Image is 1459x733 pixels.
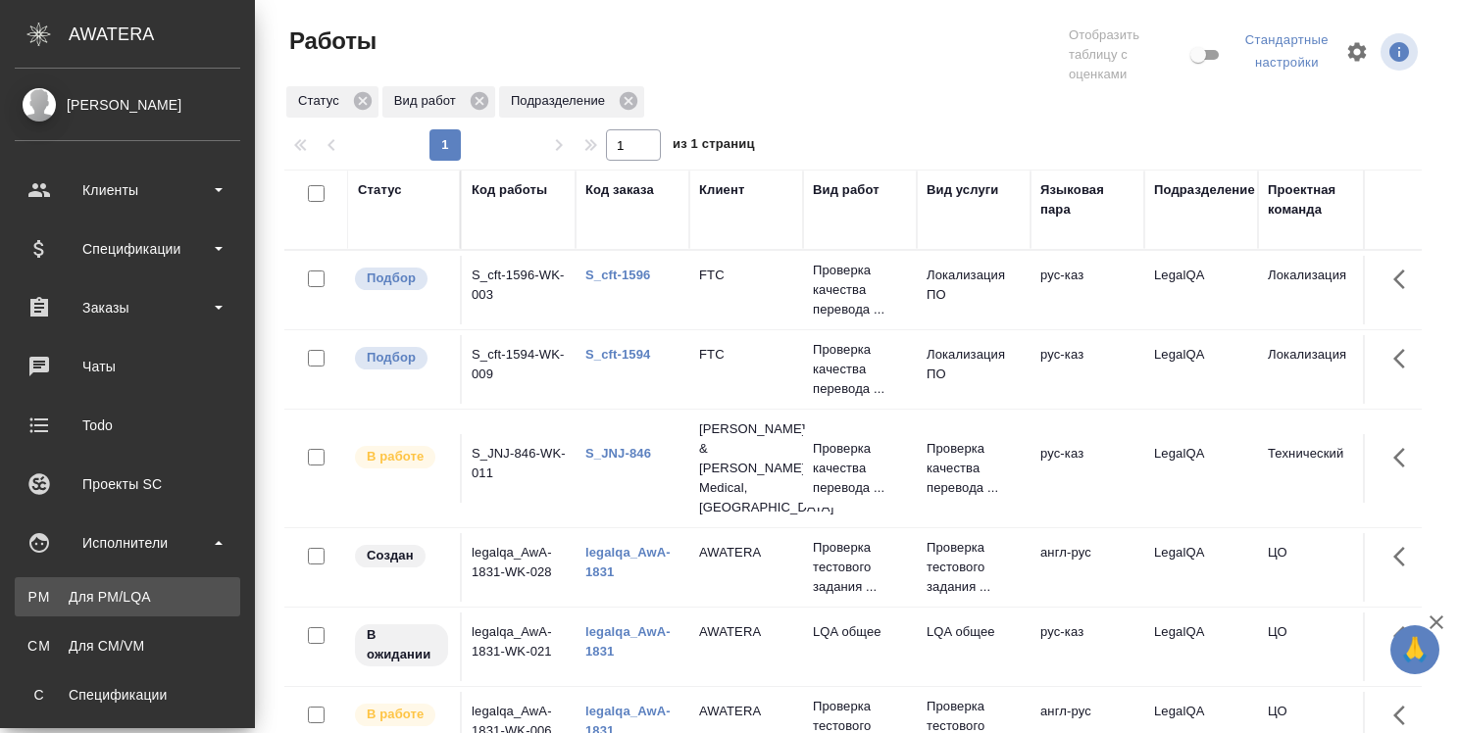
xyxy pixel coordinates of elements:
[5,342,250,391] a: Чаты
[358,180,402,200] div: Статус
[25,636,230,656] div: Для CM/VM
[813,439,907,498] p: Проверка качества перевода ...
[1154,180,1255,200] div: Подразделение
[15,175,240,205] div: Клиенты
[15,293,240,322] div: Заказы
[1382,335,1429,382] button: Здесь прячутся важные кнопки
[353,622,450,668] div: Исполнитель назначен, приступать к работе пока рано
[1381,33,1422,71] span: Посмотреть информацию
[382,86,495,118] div: Вид работ
[699,622,793,642] p: AWATERA
[585,624,671,659] a: legalqa_AwA-1831
[927,266,1021,305] p: Локализация ПО
[1258,533,1372,602] td: ЦО
[1258,256,1372,324] td: Локализация
[1144,335,1258,404] td: LegalQA
[1031,434,1144,503] td: рус-каз
[462,256,576,324] td: S_cft-1596-WK-003
[15,626,240,665] a: CMДля CM/VM
[699,702,793,721] p: AWATERA
[585,180,654,200] div: Код заказа
[298,91,346,111] p: Статус
[5,460,250,509] a: Проекты SC
[1258,612,1372,681] td: ЦО
[1031,533,1144,602] td: англ-рус
[15,528,240,558] div: Исполнители
[1382,612,1429,660] button: Здесь прячутся важные кнопки
[1240,25,1333,78] div: split button
[15,94,240,116] div: [PERSON_NAME]
[462,434,576,503] td: S_JNJ-846-WK-011
[1398,629,1432,670] span: 🙏
[1268,180,1362,220] div: Проектная команда
[927,538,1021,597] p: Проверка тестового задания ...
[25,685,230,705] div: Спецификации
[15,234,240,264] div: Спецификации
[1258,434,1372,503] td: Технический
[699,419,793,517] p: [PERSON_NAME] & [PERSON_NAME] Medical, [GEOGRAPHIC_DATA]
[585,347,650,362] a: S_cft-1594
[462,335,576,404] td: S_cft-1594-WK-009
[1382,434,1429,481] button: Здесь прячутся важные кнопки
[673,132,755,161] span: из 1 страниц
[1333,28,1381,75] span: Настроить таблицу
[927,622,1021,642] p: LQA общее
[25,587,230,607] div: Для PM/LQA
[15,675,240,714] a: ССпецификации
[15,469,240,499] div: Проекты SC
[699,180,744,200] div: Клиент
[15,577,240,616] a: PMДля PM/LQA
[353,543,450,569] div: Заказ еще не согласован с клиентом, искать исполнителей рано
[813,340,907,399] p: Проверка качества перевода ...
[367,269,416,288] p: Подбор
[813,261,907,319] p: Проверка качества перевода ...
[813,622,907,642] p: LQA общее
[15,352,240,381] div: Чаты
[499,86,644,118] div: Подразделение
[1069,25,1186,84] span: Отобразить таблицу с оценками
[511,91,612,111] p: Подразделение
[367,447,424,466] p: В работе
[585,268,650,282] a: S_cft-1596
[1040,180,1134,220] div: Языковая пара
[367,705,424,724] p: В работе
[585,446,651,461] a: S_JNJ-846
[1144,256,1258,324] td: LegalQA
[699,266,793,285] p: FTC
[813,538,907,597] p: Проверка тестового задания ...
[367,625,436,664] p: В ожидании
[1382,256,1429,303] button: Здесь прячутся важные кнопки
[472,180,547,200] div: Код работы
[927,180,999,200] div: Вид услуги
[1031,612,1144,681] td: рус-каз
[367,348,416,367] p: Подбор
[699,543,793,562] p: AWATERA
[813,180,880,200] div: Вид работ
[367,546,414,565] p: Создан
[927,439,1021,498] p: Проверка качества перевода ...
[286,86,378,118] div: Статус
[1382,533,1429,580] button: Здесь прячутся важные кнопки
[394,91,463,111] p: Вид работ
[1144,533,1258,602] td: LegalQA
[353,345,450,371] div: Можно подбирать исполнителей
[585,545,671,579] a: legalqa_AwA-1831
[353,444,450,470] div: Исполнитель выполняет работу
[353,266,450,292] div: Можно подбирать исполнителей
[462,612,576,681] td: legalqa_AwA-1831-WK-021
[15,411,240,440] div: Todo
[1144,434,1258,503] td: LegalQA
[1144,612,1258,681] td: LegalQA
[284,25,377,57] span: Работы
[927,345,1021,384] p: Локализация ПО
[5,401,250,450] a: Todo
[1390,625,1439,674] button: 🙏
[69,15,255,54] div: AWATERA
[462,533,576,602] td: legalqa_AwA-1831-WK-028
[1031,335,1144,404] td: рус-каз
[1031,256,1144,324] td: рус-каз
[353,702,450,728] div: Исполнитель выполняет работу
[699,345,793,365] p: FTC
[1258,335,1372,404] td: Локализация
